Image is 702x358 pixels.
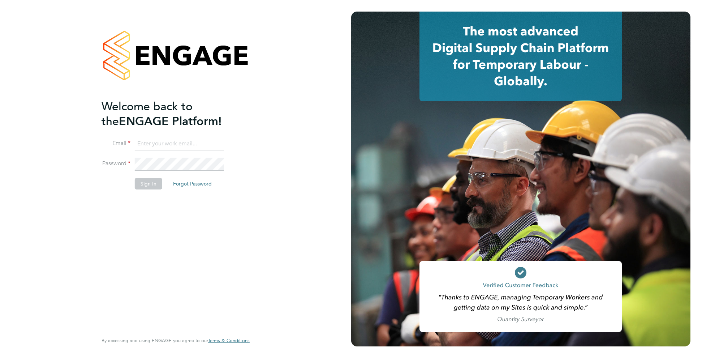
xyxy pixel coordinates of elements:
[208,338,250,344] a: Terms & Conditions
[102,337,250,344] span: By accessing and using ENGAGE you agree to our
[102,160,130,167] label: Password
[208,337,250,344] span: Terms & Conditions
[135,178,162,189] button: Sign In
[167,178,218,189] button: Forgot Password
[135,137,224,150] input: Enter your work email...
[102,99,242,129] h2: ENGAGE Platform!
[102,99,193,128] span: Welcome back to the
[102,140,130,147] label: Email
